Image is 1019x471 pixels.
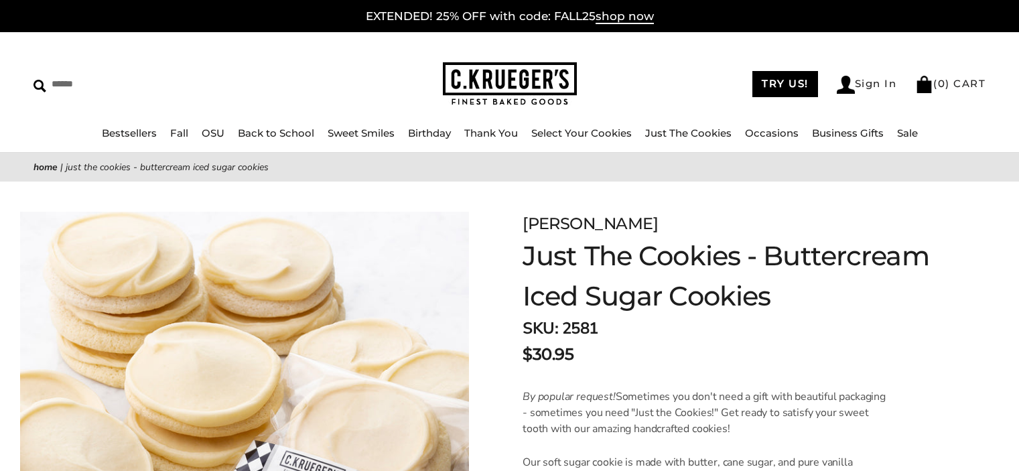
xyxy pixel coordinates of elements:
[752,71,818,97] a: TRY US!
[33,74,259,94] input: Search
[33,80,46,92] img: Search
[837,76,897,94] a: Sign In
[523,212,950,236] div: [PERSON_NAME]
[915,77,986,90] a: (0) CART
[523,236,950,316] h1: Just The Cookies - Buttercream Iced Sugar Cookies
[464,127,518,139] a: Thank You
[170,127,188,139] a: Fall
[60,161,63,174] span: |
[408,127,451,139] a: Birthday
[523,389,616,404] em: By popular request!
[202,127,224,139] a: OSU
[33,159,986,175] nav: breadcrumbs
[897,127,918,139] a: Sale
[328,127,395,139] a: Sweet Smiles
[33,161,58,174] a: Home
[745,127,799,139] a: Occasions
[915,76,933,93] img: Bag
[443,62,577,106] img: C.KRUEGER'S
[523,318,558,339] strong: SKU:
[645,127,732,139] a: Just The Cookies
[837,76,855,94] img: Account
[562,318,598,339] span: 2581
[238,127,314,139] a: Back to School
[366,9,654,24] a: EXTENDED! 25% OFF with code: FALL25shop now
[812,127,884,139] a: Business Gifts
[523,389,889,437] p: Sometimes you don't need a gift with beautiful packaging - sometimes you need "Just the Cookies!"...
[531,127,632,139] a: Select Your Cookies
[102,127,157,139] a: Bestsellers
[596,9,654,24] span: shop now
[523,342,573,366] span: $30.95
[938,77,946,90] span: 0
[66,161,269,174] span: Just The Cookies - Buttercream Iced Sugar Cookies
